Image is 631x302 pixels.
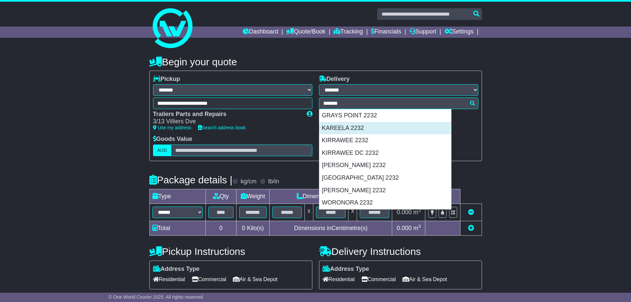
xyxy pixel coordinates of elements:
[319,109,451,122] div: GRAYS POINT 2232
[305,204,313,221] td: x
[268,178,279,185] label: lb/in
[319,147,451,159] div: KIRRAWEE DC 2232
[319,134,451,147] div: KIRRAWEE 2232
[323,266,369,273] label: Address Type
[286,27,325,38] a: Quote/Book
[397,225,412,231] span: 0.000
[240,178,256,185] label: kg/cm
[397,209,412,215] span: 0.000
[270,221,392,235] td: Dimensions in Centimetre(s)
[319,159,451,172] div: [PERSON_NAME] 2232
[153,145,172,156] label: AUD
[418,224,421,229] sup: 3
[149,221,206,235] td: Total
[402,274,447,284] span: Air & Sea Depot
[270,189,392,204] td: Dimensions (L x W x H)
[149,246,312,257] h4: Pickup Instructions
[192,274,226,284] span: Commercial
[319,76,350,83] label: Delivery
[153,118,300,125] div: 3/13 Villiers Dve
[361,274,396,284] span: Commercial
[153,266,200,273] label: Address Type
[319,197,451,209] div: WORONORA 2232
[319,122,451,135] div: KAREELA 2232
[153,125,191,130] a: Use my address
[153,111,300,118] div: Trailers Parts and Repairs
[413,225,421,231] span: m
[149,189,206,204] td: Type
[109,294,204,300] span: © One World Courier 2025. All rights reserved.
[236,189,269,204] td: Weight
[319,172,451,184] div: [GEOGRAPHIC_DATA] 2232
[371,27,401,38] a: Financials
[445,27,474,38] a: Settings
[319,184,451,197] div: [PERSON_NAME] 2232
[198,125,246,130] a: Search address book
[409,27,436,38] a: Support
[243,27,278,38] a: Dashboard
[468,225,474,231] a: Add new item
[319,246,482,257] h4: Delivery Instructions
[334,27,363,38] a: Tracking
[323,274,355,284] span: Residential
[153,274,185,284] span: Residential
[242,225,245,231] span: 0
[206,189,236,204] td: Qty
[233,274,278,284] span: Air & Sea Depot
[348,204,357,221] td: x
[149,56,482,67] h4: Begin your quote
[236,221,269,235] td: Kilo(s)
[319,97,478,109] typeahead: Please provide city
[153,76,180,83] label: Pickup
[206,221,236,235] td: 0
[153,136,192,143] label: Goods Value
[149,174,233,185] h4: Package details |
[413,209,421,215] span: m
[418,208,421,213] sup: 3
[468,209,474,215] a: Remove this item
